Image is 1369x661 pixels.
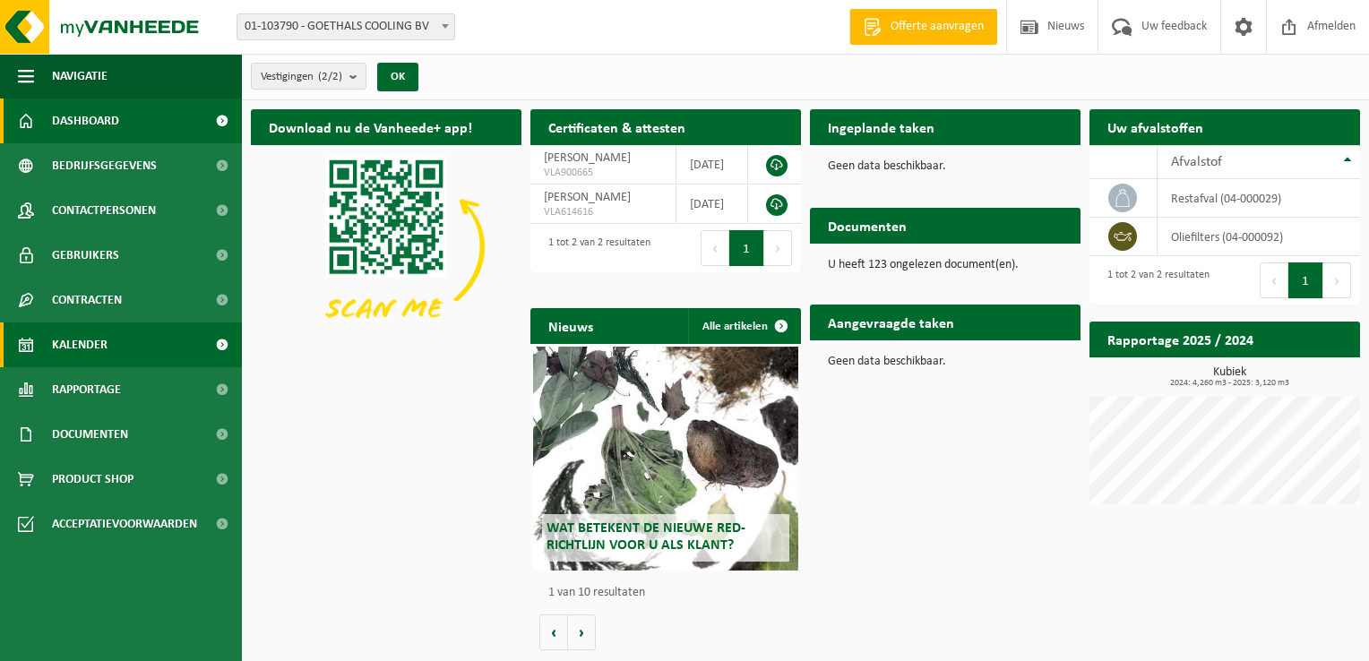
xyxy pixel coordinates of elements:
span: Product Shop [52,457,133,502]
span: VLA614616 [544,205,662,219]
span: Contactpersonen [52,188,156,233]
div: 1 tot 2 van 2 resultaten [1098,261,1210,300]
span: Navigatie [52,54,108,99]
span: Vestigingen [261,64,342,90]
button: 1 [729,230,764,266]
span: Documenten [52,412,128,457]
span: Contracten [52,278,122,322]
span: Gebruikers [52,233,119,278]
span: 2024: 4,260 m3 - 2025: 3,120 m3 [1098,379,1360,388]
button: Volgende [568,614,596,650]
h2: Nieuws [530,308,611,343]
span: Afvalstof [1171,155,1222,169]
button: Vestigingen(2/2) [251,63,366,90]
h2: Rapportage 2025 / 2024 [1089,322,1271,356]
span: VLA900665 [544,166,662,180]
td: restafval (04-000029) [1158,179,1360,218]
p: Geen data beschikbaar. [828,160,1063,173]
a: Wat betekent de nieuwe RED-richtlijn voor u als klant? [533,347,798,571]
span: Bedrijfsgegevens [52,143,157,188]
h2: Ingeplande taken [810,109,952,144]
button: Next [764,230,792,266]
td: [DATE] [676,185,748,224]
span: 01-103790 - GOETHALS COOLING BV [237,13,455,40]
h2: Download nu de Vanheede+ app! [251,109,490,144]
span: [PERSON_NAME] [544,191,631,204]
span: Offerte aanvragen [886,18,988,36]
h2: Aangevraagde taken [810,305,972,339]
p: U heeft 123 ongelezen document(en). [828,259,1063,271]
img: Download de VHEPlus App [251,145,521,348]
button: Previous [701,230,729,266]
span: Dashboard [52,99,119,143]
p: 1 van 10 resultaten [548,587,792,599]
span: 01-103790 - GOETHALS COOLING BV [237,14,454,39]
span: Kalender [52,322,108,367]
span: Wat betekent de nieuwe RED-richtlijn voor u als klant? [547,521,745,553]
h3: Kubiek [1098,366,1360,388]
h2: Uw afvalstoffen [1089,109,1221,144]
span: Rapportage [52,367,121,412]
p: Geen data beschikbaar. [828,356,1063,368]
div: 1 tot 2 van 2 resultaten [539,228,650,268]
button: OK [377,63,418,91]
span: [PERSON_NAME] [544,151,631,165]
a: Alle artikelen [688,308,799,344]
a: Offerte aanvragen [849,9,997,45]
button: 1 [1288,262,1323,298]
td: oliefilters (04-000092) [1158,218,1360,256]
button: Next [1323,262,1351,298]
button: Previous [1260,262,1288,298]
h2: Certificaten & attesten [530,109,703,144]
a: Bekijk rapportage [1227,356,1358,392]
button: Vorige [539,614,568,650]
td: [DATE] [676,145,748,185]
count: (2/2) [318,71,342,82]
span: Acceptatievoorwaarden [52,502,197,546]
h2: Documenten [810,208,925,243]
